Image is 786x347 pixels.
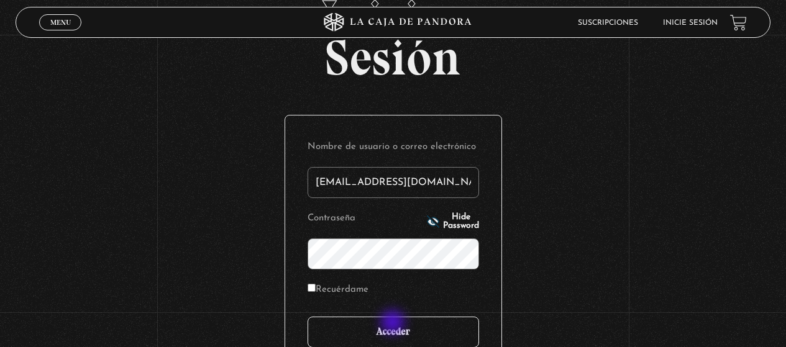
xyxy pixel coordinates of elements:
button: Hide Password [427,213,479,230]
a: View your shopping cart [730,14,747,31]
label: Nombre de usuario o correo electrónico [308,138,479,157]
label: Contraseña [308,209,423,228]
label: Recuérdame [308,281,368,300]
span: Menu [50,19,71,26]
span: Hide Password [443,213,479,230]
a: Inicie sesión [663,19,718,27]
span: Cerrar [46,29,75,38]
a: Suscripciones [578,19,638,27]
input: Recuérdame [308,284,316,292]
